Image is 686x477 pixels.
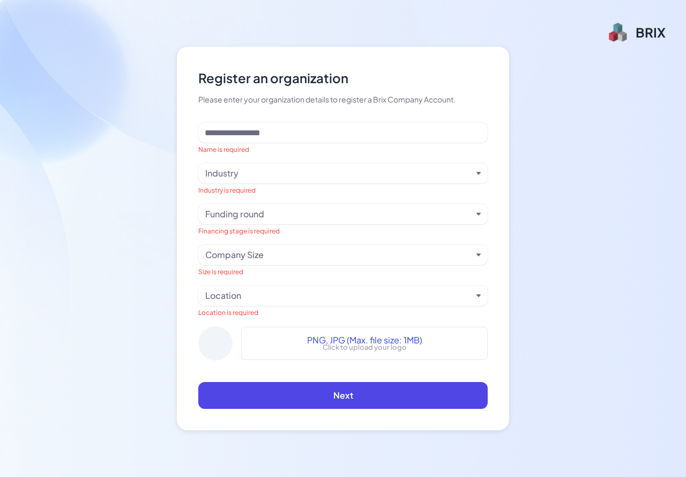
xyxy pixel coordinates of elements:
[198,68,488,87] div: Register an organization
[636,24,666,41] div: BRIX
[333,390,353,401] span: Next
[205,248,472,261] button: Company Size
[198,382,488,409] button: Next
[205,167,472,180] button: Industry
[198,309,258,317] span: Location is required
[205,289,472,302] button: Location
[198,145,249,153] span: Name is required
[198,186,256,194] span: Industry is required
[307,334,422,347] span: PNG, JPG (Max. file size: 1MB)
[323,342,407,353] p: Click to upload your logo
[205,289,241,302] div: Location
[205,208,264,221] div: Funding round
[205,167,238,180] div: Industry
[198,268,243,276] span: Size is required
[205,248,264,261] div: Company Size
[198,227,280,235] span: Financing stage is required
[205,208,472,221] button: Funding round
[198,94,488,105] div: Please enter your organization details to register a Brix Company Account.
